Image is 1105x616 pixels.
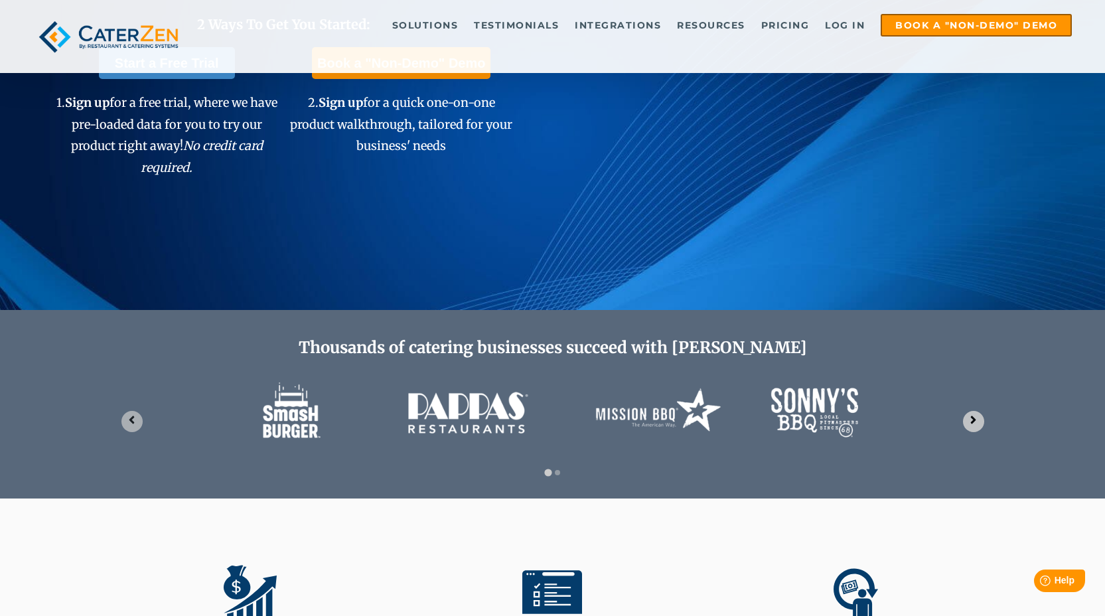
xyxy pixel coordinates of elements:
iframe: Help widget launcher [987,564,1090,601]
span: 2. for a quick one-on-one product walkthrough, tailored for your business' needs [290,95,512,153]
span: Sign up [319,95,363,110]
span: Sign up [65,95,110,110]
div: Navigation Menu [210,14,1072,37]
section: Image carousel with 2 slides. [111,365,995,477]
div: Select a slide to show [538,466,567,477]
a: Log in [818,15,871,35]
button: Next slide [963,411,984,432]
a: Solutions [386,15,465,35]
button: Go to last slide [121,411,143,432]
a: Integrations [568,15,668,35]
button: Go to slide 1 [544,469,552,476]
a: Pricing [755,15,816,35]
a: Book a "Non-Demo" Demo [881,14,1072,37]
span: 1. for a free trial, where we have pre-loaded data for you to try our product right away! [56,95,277,175]
a: Resources [670,15,752,35]
a: Testimonials [467,15,565,35]
h2: Thousands of catering businesses succeed with [PERSON_NAME] [111,339,995,358]
img: caterzen [33,14,184,60]
button: Go to slide 2 [555,470,560,475]
img: caterzen-client-logos-1 [234,365,871,458]
em: No credit card required. [141,138,263,175]
div: 1 of 2 [111,365,995,458]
